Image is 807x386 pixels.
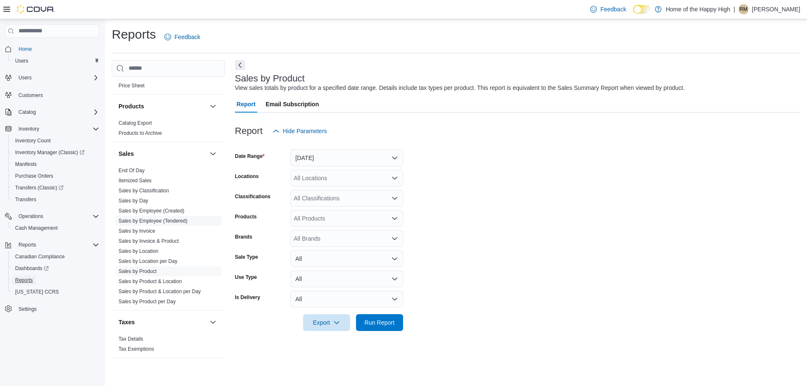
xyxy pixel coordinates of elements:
[391,235,398,242] button: Open list of options
[119,278,182,284] a: Sales by Product & Location
[12,136,99,146] span: Inventory Count
[12,263,99,273] span: Dashboards
[15,149,84,156] span: Inventory Manager (Classic)
[15,265,49,272] span: Dashboards
[12,194,40,205] a: Transfers
[119,198,148,204] a: Sales by Day
[235,274,257,281] label: Use Type
[119,299,176,305] a: Sales by Product per Day
[235,294,260,301] label: Is Delivery
[290,250,403,267] button: All
[112,165,225,310] div: Sales
[12,147,88,158] a: Inventory Manager (Classic)
[119,168,145,173] a: End Of Day
[15,73,35,83] button: Users
[119,268,157,274] a: Sales by Product
[15,90,46,100] a: Customers
[15,107,99,117] span: Catalog
[112,118,225,142] div: Products
[15,184,63,191] span: Transfers (Classic)
[15,173,53,179] span: Purchase Orders
[15,253,65,260] span: Canadian Compliance
[112,26,156,43] h1: Reports
[2,210,103,222] button: Operations
[269,123,330,139] button: Hide Parameters
[18,213,43,220] span: Operations
[12,56,32,66] a: Users
[15,240,40,250] button: Reports
[18,74,32,81] span: Users
[15,161,37,168] span: Manifests
[119,318,135,326] h3: Taxes
[119,178,152,184] a: Itemized Sales
[15,240,99,250] span: Reports
[290,270,403,287] button: All
[119,228,155,234] span: Sales by Invoice
[2,106,103,118] button: Catalog
[208,149,218,159] button: Sales
[15,73,99,83] span: Users
[2,239,103,251] button: Reports
[5,39,99,337] nav: Complex example
[208,101,218,111] button: Products
[119,130,162,136] a: Products to Archive
[119,120,152,126] a: Catalog Export
[8,222,103,234] button: Cash Management
[8,182,103,194] a: Transfers (Classic)
[391,215,398,222] button: Open list of options
[308,314,345,331] span: Export
[119,248,158,254] a: Sales by Location
[119,187,169,194] span: Sales by Classification
[8,147,103,158] a: Inventory Manager (Classic)
[119,208,185,214] a: Sales by Employee (Created)
[15,289,59,295] span: [US_STATE] CCRS
[235,153,265,160] label: Date Range
[2,89,103,101] button: Customers
[18,46,32,53] span: Home
[733,4,735,14] p: |
[15,58,28,64] span: Users
[235,234,252,240] label: Brands
[8,170,103,182] button: Purchase Orders
[12,223,99,233] span: Cash Management
[12,147,99,158] span: Inventory Manager (Classic)
[235,60,245,70] button: Next
[119,336,143,342] a: Tax Details
[235,173,259,180] label: Locations
[12,171,57,181] a: Purchase Orders
[119,278,182,285] span: Sales by Product & Location
[12,159,99,169] span: Manifests
[119,177,152,184] span: Itemized Sales
[12,183,99,193] span: Transfers (Classic)
[15,277,33,284] span: Reports
[119,268,157,275] span: Sales by Product
[119,82,145,89] span: Price Sheet
[15,211,47,221] button: Operations
[119,346,154,352] a: Tax Exemptions
[15,107,39,117] button: Catalog
[633,5,651,14] input: Dark Mode
[12,223,61,233] a: Cash Management
[119,258,177,264] a: Sales by Location per Day
[119,288,201,295] span: Sales by Product & Location per Day
[15,137,51,144] span: Inventory Count
[235,193,271,200] label: Classifications
[112,81,225,94] div: Pricing
[15,124,42,134] button: Inventory
[15,304,40,314] a: Settings
[18,126,39,132] span: Inventory
[119,150,206,158] button: Sales
[235,254,258,260] label: Sale Type
[2,43,103,55] button: Home
[119,258,177,265] span: Sales by Location per Day
[15,211,99,221] span: Operations
[303,314,350,331] button: Export
[587,1,629,18] a: Feedback
[8,55,103,67] button: Users
[119,130,162,137] span: Products to Archive
[15,89,99,100] span: Customers
[119,218,187,224] span: Sales by Employee (Tendered)
[391,195,398,202] button: Open list of options
[15,304,99,314] span: Settings
[119,120,152,126] span: Catalog Export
